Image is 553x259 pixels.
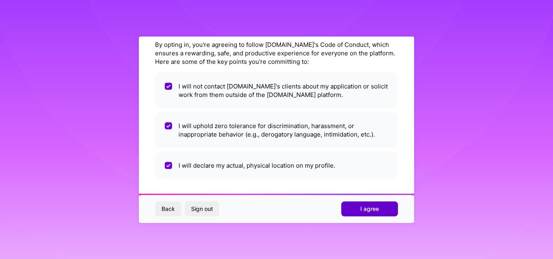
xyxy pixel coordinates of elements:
span: Back [162,205,175,213]
span: Sign out [191,205,213,213]
li: I will declare my actual, physical location on my profile. [155,151,398,179]
div: By opting in, you're agreeing to follow [DOMAIN_NAME]'s Code of Conduct, which ensures a rewardin... [155,40,398,65]
button: Sign out [185,202,219,216]
li: I will not contact [DOMAIN_NAME]'s clients about my application or solicit work from them outside... [155,72,398,108]
span: I agree [360,205,379,213]
button: I agree [341,202,398,216]
li: I will uphold zero tolerance for discrimination, harassment, or inappropriate behavior (e.g., der... [155,112,398,148]
button: Back [155,202,181,216]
